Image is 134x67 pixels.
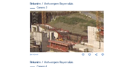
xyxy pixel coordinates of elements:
div: Camera 3 [30,6,104,9]
div: Rinkoniën / Antwerpen Royerssluis [30,61,104,64]
img: Image [30,11,104,52]
div: Rinkoniën / Antwerpen Royerssluis [30,2,104,5]
span: [DATE] 12:50 [30,54,38,55]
